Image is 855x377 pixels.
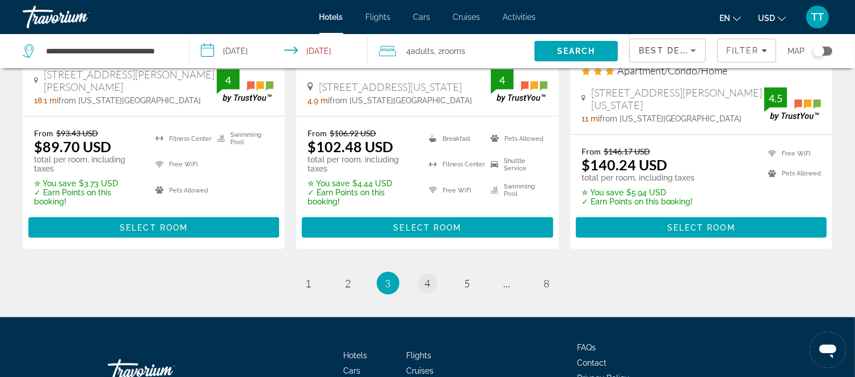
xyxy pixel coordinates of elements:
[212,128,273,149] li: Swimming Pool
[393,223,461,232] span: Select Room
[485,181,547,201] li: Swimming Pool
[150,128,212,149] li: Fitness Center
[423,128,485,149] li: Breakfast
[582,188,695,197] p: $5.94 USD
[366,12,391,22] a: Flights
[302,217,553,238] button: Select Room
[28,220,279,233] a: Select Room
[414,12,431,22] a: Cars
[308,155,415,173] p: total per room, including taxes
[434,43,465,59] span: , 2
[308,138,393,155] ins: $102.48 USD
[465,277,470,290] span: 5
[763,166,821,181] li: Pets Allowed
[425,277,431,290] span: 4
[576,217,827,238] button: Select Room
[346,277,351,290] span: 2
[34,138,111,155] ins: $89.70 USD
[423,181,485,201] li: Free WiFi
[44,68,217,93] span: [STREET_ADDRESS][PERSON_NAME][PERSON_NAME]
[805,46,832,56] button: Toggle map
[557,47,596,56] span: Search
[150,181,212,201] li: Pets Allowed
[319,81,462,93] span: [STREET_ADDRESS][US_STATE]
[764,87,821,121] img: TrustYou guest rating badge
[758,10,786,26] button: Change currency
[423,154,485,175] li: Fitness Center
[577,358,606,367] a: Contact
[582,64,821,77] div: 3 star Apartment
[217,69,273,103] img: TrustYou guest rating badge
[763,146,821,161] li: Free WiFi
[667,223,735,232] span: Select Room
[764,91,787,105] div: 4.5
[34,96,58,105] span: 18.1 mi
[544,277,550,290] span: 8
[811,11,824,23] span: TT
[406,366,433,375] a: Cruises
[385,277,391,290] span: 3
[604,146,650,156] del: $146.17 USD
[302,220,553,233] a: Select Room
[617,64,728,77] span: Apartment/Condo/Home
[308,96,330,105] span: 4.9 mi
[120,223,188,232] span: Select Room
[485,154,547,175] li: Shuttle Service
[582,114,600,123] span: 11 mi
[717,39,776,62] button: Filters
[343,366,360,375] a: Cars
[719,14,730,23] span: en
[758,14,775,23] span: USD
[34,179,141,188] p: $3.73 USD
[582,173,695,182] p: total per room, including taxes
[406,351,431,360] a: Flights
[726,46,759,55] span: Filter
[491,69,547,103] img: TrustYou guest rating badge
[343,351,367,360] a: Hotels
[368,34,534,68] button: Travelers: 4 adults, 0 children
[411,47,434,56] span: Adults
[34,128,53,138] span: From
[577,343,596,352] a: FAQs
[639,46,698,55] span: Best Deals
[406,43,434,59] span: 4
[719,10,741,26] button: Change language
[534,41,618,61] button: Search
[503,12,536,22] a: Activities
[582,197,695,206] p: ✓ Earn Points on this booking!
[787,43,805,59] span: Map
[639,44,696,57] mat-select: Sort by
[308,128,327,138] span: From
[576,220,827,233] a: Select Room
[582,146,601,156] span: From
[58,96,201,105] span: from [US_STATE][GEOGRAPHIC_DATA]
[453,12,481,22] a: Cruises
[591,86,764,111] span: [STREET_ADDRESS][PERSON_NAME][US_STATE]
[217,73,239,87] div: 4
[330,96,472,105] span: from [US_STATE][GEOGRAPHIC_DATA]
[582,156,667,173] ins: $140.24 USD
[189,34,368,68] button: Select check in and out date
[319,12,343,22] span: Hotels
[600,114,742,123] span: from [US_STATE][GEOGRAPHIC_DATA]
[34,179,76,188] span: ✮ You save
[485,128,547,149] li: Pets Allowed
[803,5,832,29] button: User Menu
[23,2,136,32] a: Travorium
[34,188,141,206] p: ✓ Earn Points on this booking!
[308,179,349,188] span: ✮ You save
[810,332,846,368] iframe: Button to launch messaging window
[56,128,98,138] del: $93.43 USD
[442,47,465,56] span: rooms
[34,155,141,173] p: total per room, including taxes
